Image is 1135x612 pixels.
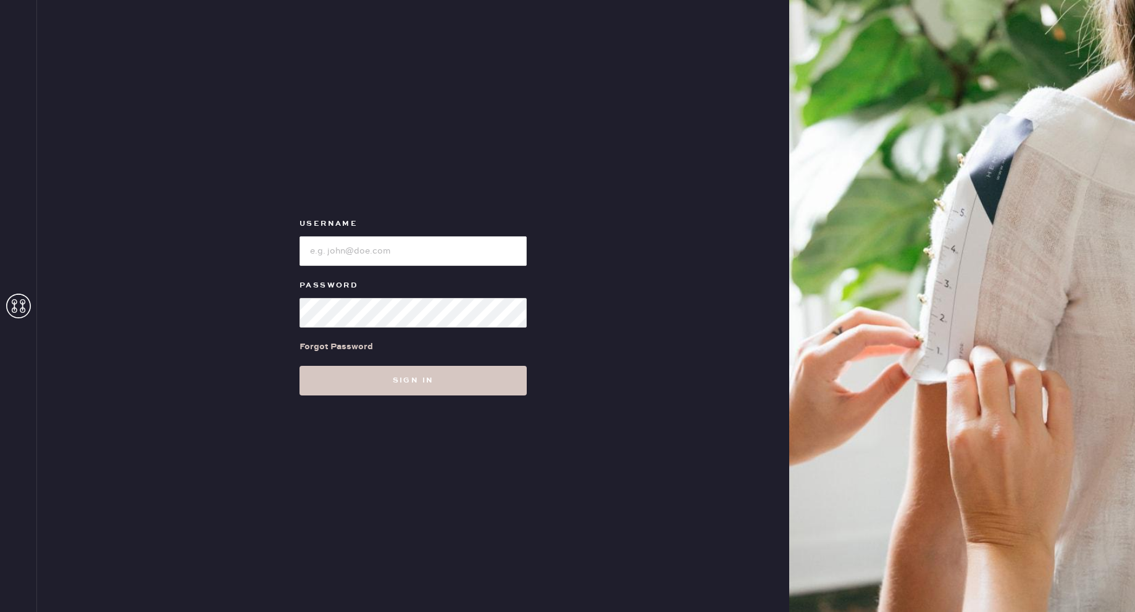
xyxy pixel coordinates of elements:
input: e.g. john@doe.com [299,236,527,266]
a: Forgot Password [299,328,373,366]
div: Forgot Password [299,340,373,354]
label: Username [299,217,527,231]
label: Password [299,278,527,293]
button: Sign in [299,366,527,395]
